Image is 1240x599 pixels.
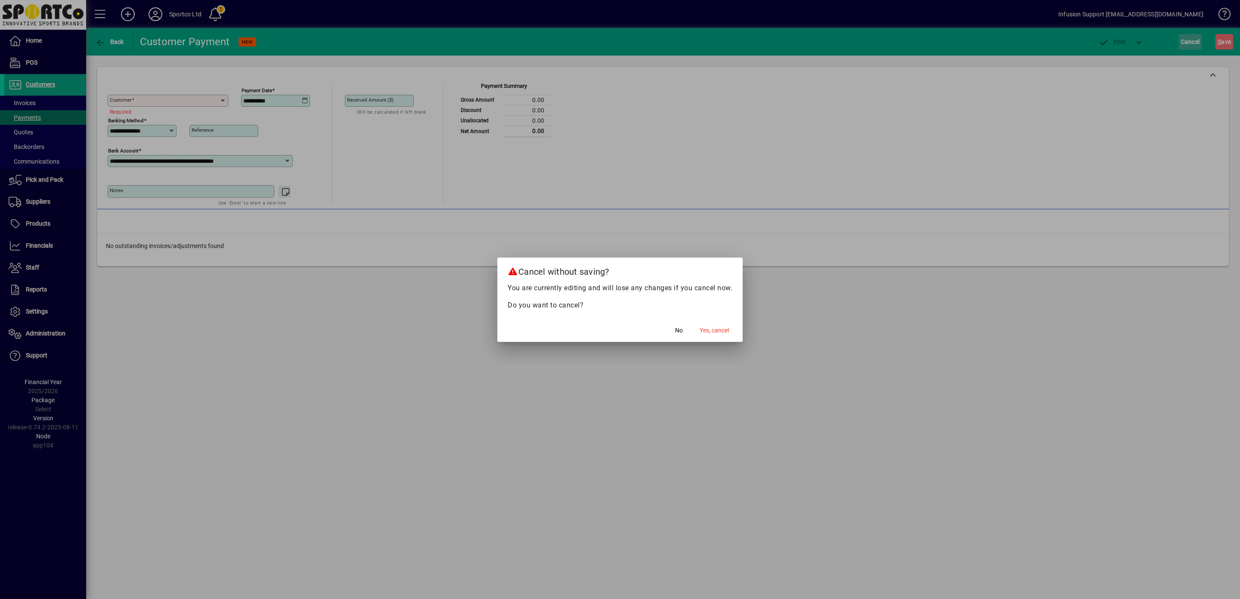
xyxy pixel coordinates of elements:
[508,300,732,310] p: Do you want to cancel?
[665,323,693,338] button: No
[675,326,683,335] span: No
[700,326,729,335] span: Yes, cancel
[497,258,743,282] h2: Cancel without saving?
[508,283,732,293] p: You are currently editing and will lose any changes if you cancel now.
[696,323,732,338] button: Yes, cancel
